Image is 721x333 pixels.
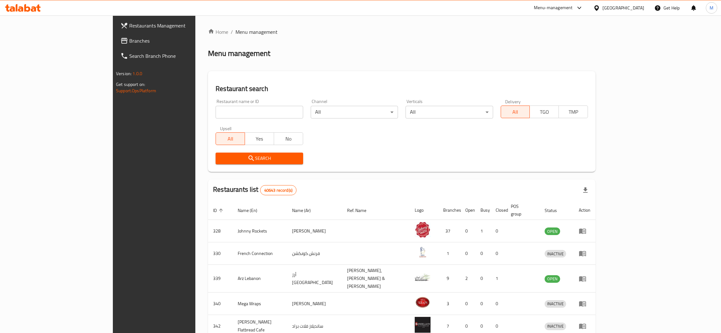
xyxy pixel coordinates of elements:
[505,99,521,104] label: Delivery
[216,132,245,145] button: All
[213,207,225,214] span: ID
[438,201,460,220] th: Branches
[347,207,375,214] span: Ref. Name
[116,70,131,78] span: Version:
[274,132,303,145] button: No
[233,242,287,265] td: French Connection
[460,242,475,265] td: 0
[406,106,493,118] div: All
[233,293,287,315] td: Mega Wraps
[415,269,431,285] img: Arz Lebanon
[233,220,287,242] td: Johnny Rockets
[545,300,566,307] span: INACTIVE
[574,201,596,220] th: Action
[415,317,431,333] img: Sandella's Flatbread Cafe
[235,28,278,36] span: Menu management
[277,134,301,143] span: No
[475,293,491,315] td: 0
[287,220,342,242] td: [PERSON_NAME]
[115,48,233,64] a: Search Branch Phone
[491,220,506,242] td: 0
[491,293,506,315] td: 0
[534,4,573,12] div: Menu-management
[475,265,491,293] td: 0
[415,222,431,238] img: Johnny Rockets
[578,183,593,198] div: Export file
[491,242,506,265] td: 0
[438,242,460,265] td: 1
[415,244,431,260] img: French Connection
[545,275,560,282] span: OPEN
[260,187,296,193] span: 40643 record(s)
[238,207,266,214] span: Name (En)
[491,201,506,220] th: Closed
[410,201,438,220] th: Logo
[460,220,475,242] td: 0
[129,37,228,45] span: Branches
[218,134,242,143] span: All
[216,153,303,164] button: Search
[511,203,532,218] span: POS group
[247,134,272,143] span: Yes
[260,185,296,195] div: Total records count
[216,84,588,94] h2: Restaurant search
[579,250,590,257] div: Menu
[220,126,232,130] label: Upsell
[475,201,491,220] th: Busy
[602,4,644,11] div: [GEOGRAPHIC_DATA]
[216,106,303,118] input: Search for restaurant name or ID..
[504,107,528,117] span: All
[545,207,565,214] span: Status
[545,250,566,257] span: INACTIVE
[116,87,156,95] a: Support.OpsPlatform
[475,242,491,265] td: 0
[132,70,142,78] span: 1.0.0
[529,106,559,118] button: TGO
[221,154,298,162] span: Search
[292,207,319,214] span: Name (Ar)
[579,322,590,330] div: Menu
[287,293,342,315] td: [PERSON_NAME]
[532,107,556,117] span: TGO
[287,265,342,293] td: أرز [GEOGRAPHIC_DATA]
[501,106,530,118] button: All
[311,106,398,118] div: All
[438,220,460,242] td: 37
[475,220,491,242] td: 1
[438,293,460,315] td: 3
[287,242,342,265] td: فرنش كونكشن
[208,48,270,58] h2: Menu management
[208,28,596,36] nav: breadcrumb
[491,265,506,293] td: 1
[438,265,460,293] td: 9
[579,227,590,235] div: Menu
[245,132,274,145] button: Yes
[545,228,560,235] span: OPEN
[115,33,233,48] a: Branches
[545,323,566,330] span: INACTIVE
[342,265,410,293] td: [PERSON_NAME],[PERSON_NAME] & [PERSON_NAME]
[460,201,475,220] th: Open
[415,294,431,310] img: Mega Wraps
[115,18,233,33] a: Restaurants Management
[213,185,296,195] h2: Restaurants list
[710,4,713,11] span: M
[561,107,585,117] span: TMP
[559,106,588,118] button: TMP
[129,22,228,29] span: Restaurants Management
[579,300,590,307] div: Menu
[233,265,287,293] td: Arz Lebanon
[460,265,475,293] td: 2
[129,52,228,60] span: Search Branch Phone
[460,293,475,315] td: 0
[116,80,145,88] span: Get support on:
[579,275,590,282] div: Menu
